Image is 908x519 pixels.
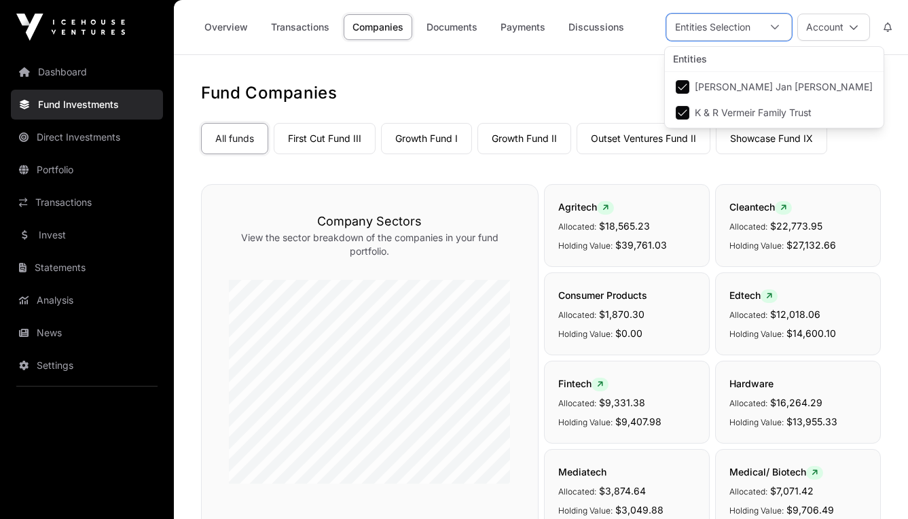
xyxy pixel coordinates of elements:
[16,14,125,41] img: Icehouse Ventures Logo
[11,57,163,87] a: Dashboard
[729,505,784,516] span: Holding Value:
[558,221,596,232] span: Allocated:
[599,397,645,408] span: $9,331.38
[668,75,881,99] li: Kris Jan Mark Vermeir
[558,289,647,301] span: Consumer Products
[558,329,613,339] span: Holding Value:
[558,310,596,320] span: Allocated:
[11,155,163,185] a: Portfolio
[770,485,814,497] span: $7,071.42
[786,504,834,516] span: $9,706.49
[729,466,823,478] span: Medical/ Biotech
[797,14,870,41] button: Account
[716,123,827,154] a: Showcase Fund IX
[558,378,609,389] span: Fintech
[558,486,596,497] span: Allocated:
[11,318,163,348] a: News
[786,416,837,427] span: $13,955.33
[558,398,596,408] span: Allocated:
[615,239,667,251] span: $39,761.03
[770,397,822,408] span: $16,264.29
[201,123,268,154] a: All funds
[274,123,376,154] a: First Cut Fund III
[615,504,664,516] span: $3,049.88
[729,378,774,389] span: Hardware
[558,505,613,516] span: Holding Value:
[381,123,472,154] a: Growth Fund I
[560,14,633,40] a: Discussions
[786,239,836,251] span: $27,132.66
[196,14,257,40] a: Overview
[615,327,642,339] span: $0.00
[11,187,163,217] a: Transactions
[667,14,759,40] div: Entities Selection
[11,220,163,250] a: Invest
[477,123,571,154] a: Growth Fund II
[599,485,646,497] span: $3,874.64
[668,101,881,125] li: K & R Vermeir Family Trust
[695,108,812,118] span: K & R Vermeir Family Trust
[558,466,606,478] span: Mediatech
[11,253,163,283] a: Statements
[558,240,613,251] span: Holding Value:
[599,308,644,320] span: $1,870.30
[729,221,767,232] span: Allocated:
[729,398,767,408] span: Allocated:
[786,327,836,339] span: $14,600.10
[11,122,163,152] a: Direct Investments
[229,231,511,258] p: View the sector breakdown of the companies in your fund portfolio.
[492,14,554,40] a: Payments
[729,417,784,427] span: Holding Value:
[11,285,163,315] a: Analysis
[262,14,338,40] a: Transactions
[729,486,767,497] span: Allocated:
[229,212,511,231] h3: Company Sectors
[418,14,486,40] a: Documents
[558,201,614,213] span: Agritech
[729,289,778,301] span: Edtech
[665,47,884,72] div: Entities
[729,240,784,251] span: Holding Value:
[558,417,613,427] span: Holding Value:
[201,82,881,104] h1: Fund Companies
[840,454,908,519] iframe: Chat Widget
[577,123,710,154] a: Outset Ventures Fund II
[729,201,792,213] span: Cleantech
[729,310,767,320] span: Allocated:
[599,220,650,232] span: $18,565.23
[770,220,822,232] span: $22,773.95
[695,82,873,92] span: [PERSON_NAME] Jan [PERSON_NAME]
[729,329,784,339] span: Holding Value:
[11,351,163,380] a: Settings
[344,14,412,40] a: Companies
[770,308,820,320] span: $12,018.06
[615,416,661,427] span: $9,407.98
[11,90,163,120] a: Fund Investments
[665,72,884,128] ul: Option List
